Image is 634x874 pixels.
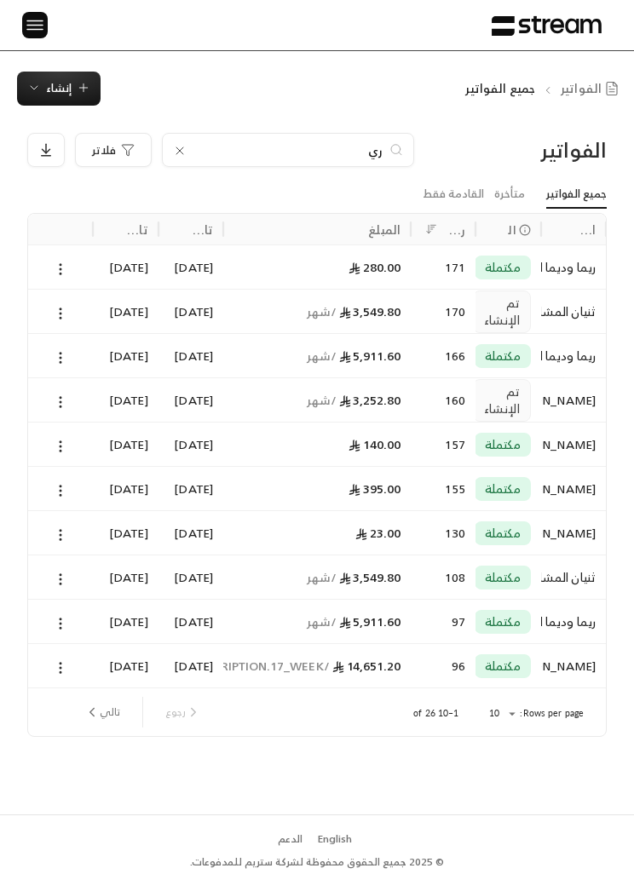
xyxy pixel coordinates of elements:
[103,290,147,333] div: [DATE]
[485,436,521,453] span: مكتملة
[421,290,465,333] div: 170
[191,219,213,240] div: تاريخ الإنشاء
[169,511,213,555] div: [DATE]
[421,511,465,555] div: 130
[233,423,401,466] div: 140.00
[485,259,521,276] span: مكتملة
[169,555,213,599] div: [DATE]
[233,600,401,643] div: 5,911.60
[421,378,465,422] div: 160
[273,825,308,854] a: الدعم
[92,145,116,156] span: فلاتر
[421,219,441,239] button: Sort
[413,707,458,720] p: 1–10 of 26
[485,480,521,497] span: مكتملة
[465,80,625,97] nav: breadcrumb
[169,245,213,289] div: [DATE]
[169,644,213,687] div: [DATE]
[520,707,584,720] p: Rows per page:
[103,245,147,289] div: [DATE]
[190,854,444,870] div: © 2025 جميع الحقوق محفوظة لشركة ستريم للمدفوعات.
[103,511,147,555] div: [DATE]
[423,181,484,208] a: القادمة فقط
[485,658,521,675] span: مكتملة
[233,644,401,687] div: 14,651.20
[233,378,401,422] div: 3,252.80
[551,511,596,555] div: [PERSON_NAME]
[465,80,535,97] p: جميع الفواتير
[485,613,521,630] span: مكتملة
[551,245,596,289] div: ريما وديما الحيبل
[443,219,465,240] div: رقم الفاتورة
[169,378,213,422] div: [DATE]
[551,467,596,510] div: [PERSON_NAME]
[474,136,608,164] div: الفواتير
[169,600,213,643] div: [DATE]
[78,698,127,727] button: next page
[551,378,596,422] div: [PERSON_NAME]
[125,655,329,676] span: / INVOICES.SUBSCRIPTION.17_WEEK
[233,467,401,510] div: 395.00
[421,334,465,377] div: 166
[421,467,465,510] div: 155
[169,334,213,377] div: [DATE]
[169,290,213,333] div: [DATE]
[551,290,596,333] div: ثنيان المشاري
[233,555,401,599] div: 3,549.80
[233,290,401,333] div: 3,549.80
[485,525,521,542] span: مكتملة
[551,555,596,599] div: ثنيان المشاري
[421,423,465,466] div: 157
[103,378,147,422] div: [DATE]
[169,423,213,466] div: [DATE]
[103,644,147,687] div: [DATE]
[484,295,520,329] span: تم الإنشاء
[103,423,147,466] div: [DATE]
[421,555,465,599] div: 108
[103,334,147,377] div: [DATE]
[551,600,596,643] div: ريما وديما الحيبل
[561,80,625,97] a: الفواتير
[233,245,401,289] div: 280.00
[193,141,383,159] input: ابحث باسم العميل أو رقم الهاتف
[17,72,101,106] button: إنشاء
[169,467,213,510] div: [DATE]
[492,15,602,37] img: Logo
[546,181,607,209] a: جميع الفواتير
[551,334,596,377] div: ريما وديما الحيبل
[75,133,152,167] button: فلاتر
[46,78,72,98] span: إنشاء
[318,831,352,847] div: English
[307,389,336,411] span: / شهر
[485,348,521,365] span: مكتملة
[103,600,147,643] div: [DATE]
[494,181,525,208] a: متأخرة
[484,383,520,417] span: تم الإنشاء
[233,511,401,555] div: 23.00
[421,644,465,687] div: 96
[573,219,596,240] div: اسم العميل
[551,644,596,687] div: [PERSON_NAME]
[485,569,521,586] span: مكتملة
[103,555,147,599] div: [DATE]
[307,566,336,588] span: / شهر
[421,600,465,643] div: 97
[479,704,520,724] div: 10
[307,345,336,366] span: / شهر
[103,467,147,510] div: [DATE]
[25,14,45,36] img: menu
[125,219,147,240] div: تاريخ التحديث
[551,423,596,466] div: [PERSON_NAME]
[307,301,336,322] span: / شهر
[307,611,336,632] span: / شهر
[368,219,401,240] div: المبلغ
[233,334,401,377] div: 5,911.60
[421,245,465,289] div: 171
